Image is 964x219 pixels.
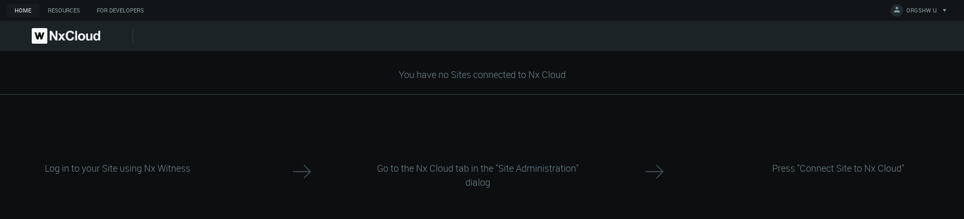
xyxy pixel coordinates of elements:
[6,4,40,17] a: Home
[40,4,88,17] a: Resources
[88,4,152,17] a: For Developers
[32,28,100,44] img: Nx Cloud logo
[906,6,938,18] span: ORGSHW U.
[45,162,190,174] span: Log in to your Site using Nx Witness
[377,162,579,188] span: Go to the Nx Cloud tab in the "Site Administration" dialog
[772,162,904,174] span: Press "Connect Site to Nx Cloud"
[399,68,566,81] span: You have no Sites connected to Nx Cloud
